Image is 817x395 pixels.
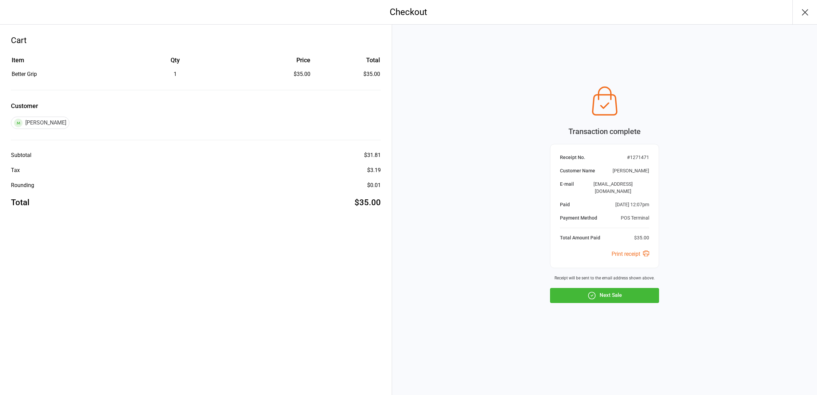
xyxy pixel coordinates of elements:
[113,70,237,78] div: 1
[313,55,380,69] th: Total
[354,196,381,209] div: $35.00
[560,167,595,174] div: Customer Name
[577,181,649,195] div: [EMAIL_ADDRESS][DOMAIN_NAME]
[11,181,34,189] div: Rounding
[12,55,113,69] th: Item
[550,126,659,137] div: Transaction complete
[634,234,649,241] div: $35.00
[364,151,381,159] div: $31.81
[550,288,659,303] button: Next Sale
[11,196,29,209] div: Total
[560,181,574,195] div: E-mail
[113,55,237,69] th: Qty
[560,214,597,222] div: Payment Method
[11,166,20,174] div: Tax
[12,71,37,77] span: Better Grip
[612,251,649,257] a: Print receipt
[621,214,649,222] div: POS Terminal
[560,234,600,241] div: Total Amount Paid
[550,275,659,281] div: Receipt will be sent to the email address shown above.
[367,166,381,174] div: $3.19
[11,151,31,159] div: Subtotal
[615,201,649,208] div: [DATE] 12:07pm
[237,70,310,78] div: $35.00
[627,154,649,161] div: # 1271471
[613,167,649,174] div: [PERSON_NAME]
[237,55,310,65] div: Price
[11,34,381,47] div: Cart
[11,117,69,129] div: [PERSON_NAME]
[11,101,381,110] label: Customer
[560,154,585,161] div: Receipt No.
[313,70,380,78] td: $35.00
[560,201,570,208] div: Paid
[367,181,381,189] div: $0.01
